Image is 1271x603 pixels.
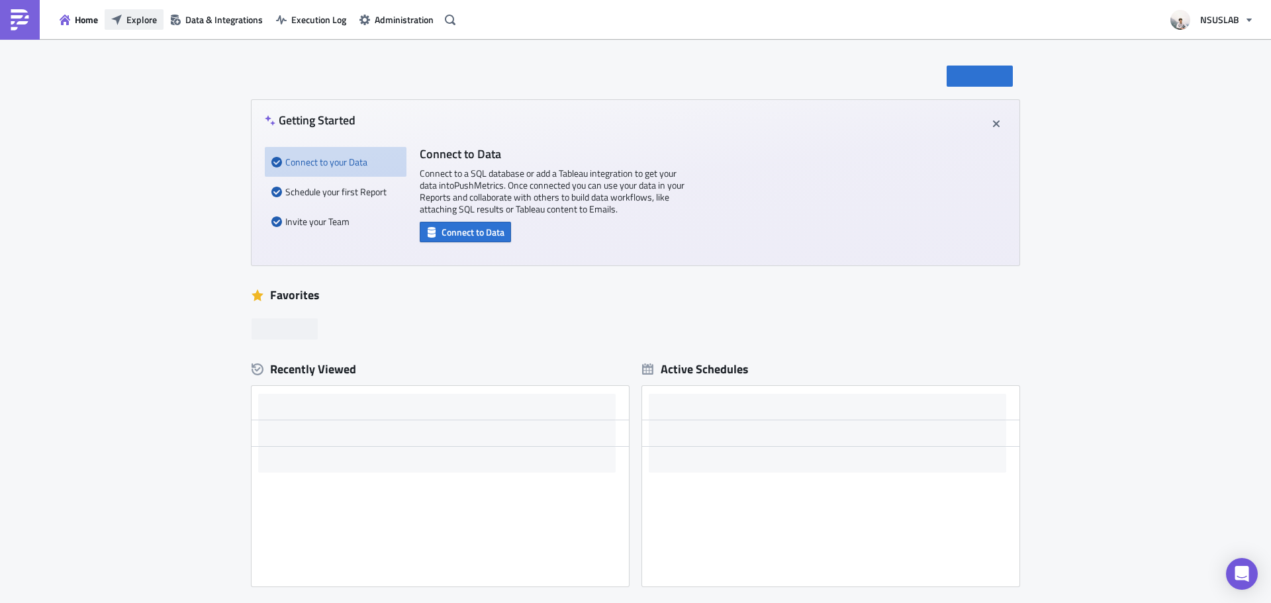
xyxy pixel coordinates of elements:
[252,285,1019,305] div: Favorites
[164,9,269,30] button: Data & Integrations
[1200,13,1239,26] span: NSUSLAB
[271,177,400,207] div: Schedule your first Report
[642,361,749,377] div: Active Schedules
[269,9,353,30] button: Execution Log
[353,9,440,30] button: Administration
[1169,9,1192,31] img: Avatar
[420,224,511,238] a: Connect to Data
[271,147,400,177] div: Connect to your Data
[291,13,346,26] span: Execution Log
[75,13,98,26] span: Home
[442,225,504,239] span: Connect to Data
[420,222,511,242] button: Connect to Data
[420,147,684,161] h4: Connect to Data
[1226,558,1258,590] div: Open Intercom Messenger
[265,113,355,127] h4: Getting Started
[420,167,684,215] p: Connect to a SQL database or add a Tableau integration to get your data into PushMetrics . Once c...
[1162,5,1261,34] button: NSUSLAB
[271,207,400,236] div: Invite your Team
[185,13,263,26] span: Data & Integrations
[53,9,105,30] button: Home
[105,9,164,30] button: Explore
[9,9,30,30] img: PushMetrics
[126,13,157,26] span: Explore
[375,13,434,26] span: Administration
[252,359,629,379] div: Recently Viewed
